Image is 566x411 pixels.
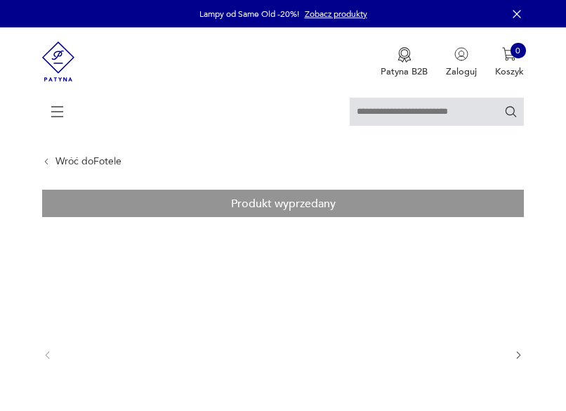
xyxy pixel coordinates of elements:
a: Ikona medaluPatyna B2B [381,47,428,78]
img: Ikona medalu [397,47,412,63]
p: Koszyk [495,65,524,78]
button: Szukaj [504,105,518,118]
p: Lampy od Same Old -20%! [199,8,299,20]
p: Zaloguj [446,65,477,78]
a: Zobacz produkty [305,8,367,20]
div: Produkt wyprzedany [42,190,523,217]
p: Patyna B2B [381,65,428,78]
img: Ikona koszyka [502,47,516,61]
a: Wróć doFotele [55,156,121,167]
img: Ikonka użytkownika [454,47,468,61]
button: Patyna B2B [381,47,428,78]
div: 0 [511,43,526,58]
button: 0Koszyk [495,47,524,78]
img: Patyna - sklep z meblami i dekoracjami vintage [42,27,74,96]
button: Zaloguj [446,47,477,78]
